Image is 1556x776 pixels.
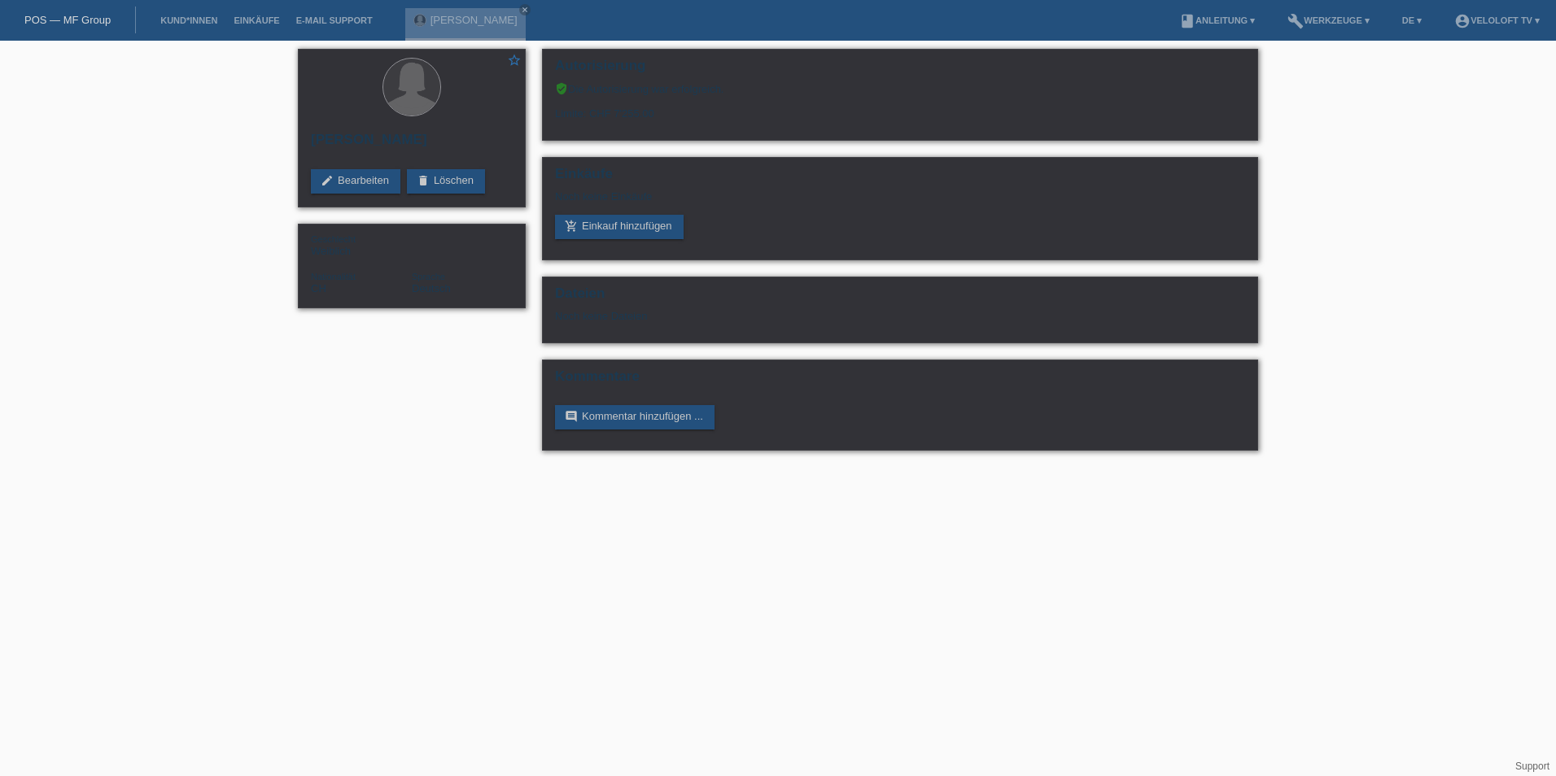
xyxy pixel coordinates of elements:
h2: Kommentare [555,368,1245,393]
i: account_circle [1454,13,1471,29]
div: Noch keine Dateien [555,310,1052,322]
span: Nationalität [311,272,356,281]
i: build [1287,13,1304,29]
a: DE ▾ [1394,15,1430,25]
a: Einkäufe [225,15,287,25]
a: buildWerkzeuge ▾ [1279,15,1378,25]
a: E-Mail Support [288,15,381,25]
h2: Einkäufe [555,166,1245,190]
i: edit [321,174,334,187]
i: book [1179,13,1195,29]
a: [PERSON_NAME] [431,14,518,26]
a: deleteLöschen [407,169,485,194]
a: account_circleVeloLoft TV ▾ [1446,15,1548,25]
div: Limite: CHF 7'255.00 [555,95,1245,120]
div: Noch keine Einkäufe [555,190,1245,215]
i: star_border [507,53,522,68]
i: close [521,6,529,14]
a: commentKommentar hinzufügen ... [555,405,715,429]
span: Schweiz [311,282,326,294]
a: editBearbeiten [311,169,400,194]
a: star_border [507,53,522,70]
span: Sprache [412,272,445,281]
a: close [519,4,531,15]
div: Weiblich [311,233,412,257]
span: Geschlecht [311,234,356,244]
span: Deutsch [412,282,451,294]
h2: Dateien [555,286,1245,310]
i: delete [417,174,430,187]
i: verified_user [555,82,568,95]
i: comment [565,410,578,423]
div: Die Autorisierung war erfolgreich. [555,82,1245,95]
a: Support [1515,761,1549,772]
a: bookAnleitung ▾ [1171,15,1263,25]
h2: Autorisierung [555,58,1245,82]
a: Kund*innen [152,15,225,25]
h2: [PERSON_NAME] [311,132,513,156]
a: POS — MF Group [24,14,111,26]
i: add_shopping_cart [565,220,578,233]
a: add_shopping_cartEinkauf hinzufügen [555,215,684,239]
